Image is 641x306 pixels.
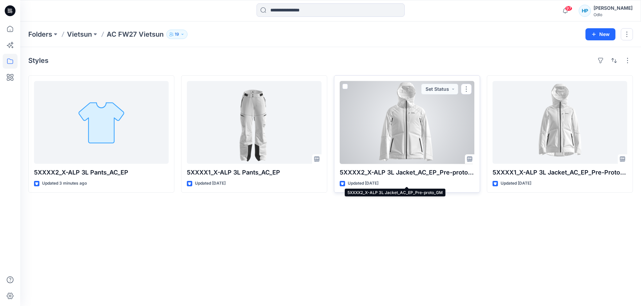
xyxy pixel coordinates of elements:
[166,30,188,39] button: 19
[187,168,322,177] p: 5XXXX1_X-ALP 3L Pants_AC_EP
[340,168,474,177] p: 5XXXX2_X-ALP 3L Jacket_AC_EP_Pre-proto_GM
[493,81,627,164] a: 5XXXX1_X-ALP 3L Jacket_AC_EP_Pre-Proto_GM
[195,180,226,187] p: Updated [DATE]
[175,31,179,38] p: 19
[67,30,92,39] a: Vietsun
[34,81,169,164] a: 5XXXX2_X-ALP 3L Pants_AC_EP
[42,180,87,187] p: Updated 3 minutes ago
[579,5,591,17] div: HP
[28,30,52,39] a: Folders
[340,81,474,164] a: 5XXXX2_X-ALP 3L Jacket_AC_EP_Pre-proto_GM
[34,168,169,177] p: 5XXXX2_X-ALP 3L Pants_AC_EP
[187,81,322,164] a: 5XXXX1_X-ALP 3L Pants_AC_EP
[493,168,627,177] p: 5XXXX1_X-ALP 3L Jacket_AC_EP_Pre-Proto_GM
[107,30,164,39] p: AC FW27 Vietsun
[594,12,633,17] div: Odlo
[594,4,633,12] div: [PERSON_NAME]
[348,180,378,187] p: Updated [DATE]
[501,180,531,187] p: Updated [DATE]
[565,6,572,11] span: 97
[28,56,48,65] h4: Styles
[585,28,615,40] button: New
